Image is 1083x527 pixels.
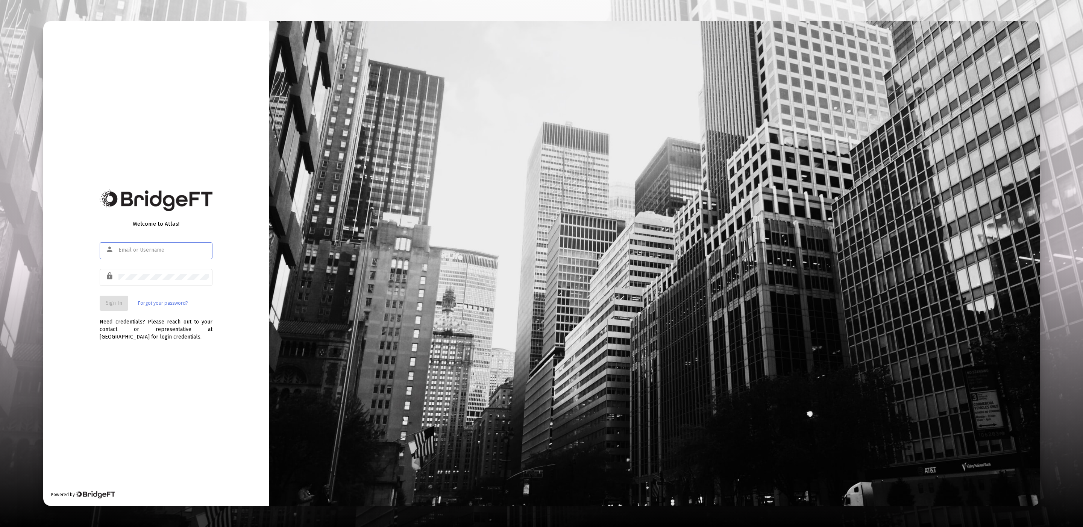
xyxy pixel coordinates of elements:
div: Need credentials? Please reach out to your contact or representative at [GEOGRAPHIC_DATA] for log... [100,311,212,341]
img: Bridge Financial Technology Logo [100,190,212,211]
input: Email or Username [118,247,209,253]
div: Welcome to Atlas! [100,220,212,228]
div: Powered by [51,491,115,498]
mat-icon: person [106,245,115,254]
span: Sign In [106,300,122,306]
mat-icon: lock [106,272,115,281]
button: Sign In [100,296,128,311]
a: Forgot your password? [138,299,188,307]
img: Bridge Financial Technology Logo [76,491,115,498]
